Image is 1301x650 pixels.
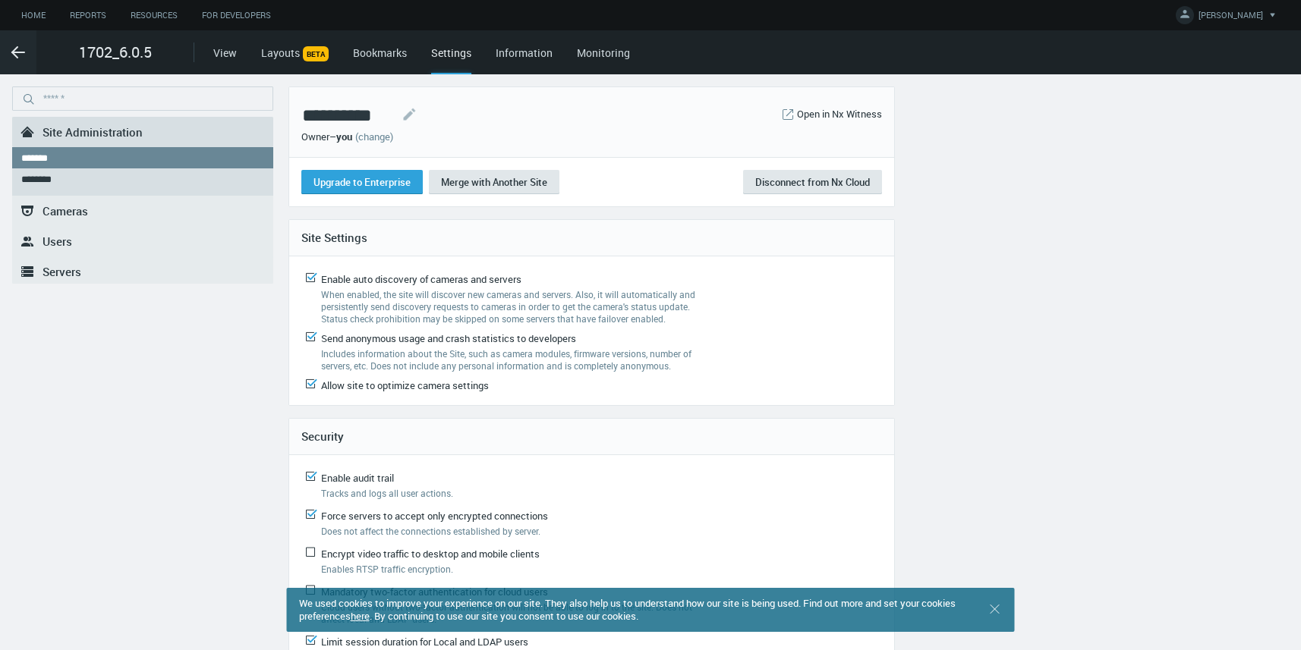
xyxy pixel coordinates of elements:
[43,264,81,279] span: Servers
[351,609,370,623] a: here
[321,509,548,523] span: Force servers to accept only encrypted connections
[301,170,423,194] button: Upgrade to Enterprise
[118,6,190,25] a: Resources
[321,272,521,286] span: Enable auto discovery of cameras and servers
[441,175,547,189] span: Merge with Another Site
[370,609,638,623] span: . By continuing to use our site you consent to use our cookies.
[213,46,237,60] a: View
[743,170,882,194] button: Disconnect from Nx Cloud
[355,130,393,143] a: (change)
[429,170,559,194] button: Merge with Another Site
[190,6,283,25] a: For Developers
[336,130,352,143] span: you
[321,471,394,485] span: Enable audit trail
[321,563,453,575] span: Enables RTSP traffic encryption.
[496,46,553,60] a: Information
[9,6,58,25] a: Home
[301,130,329,143] span: Owner
[577,46,630,60] a: Monitoring
[43,203,88,218] span: Cameras
[261,46,329,60] a: LayoutsBETA
[321,487,696,499] label: Tracks and logs all user actions.
[79,41,152,64] span: 1702_6.0.5
[43,124,143,140] span: Site Administration
[1199,9,1263,27] span: [PERSON_NAME]
[329,130,336,143] span: –
[431,45,471,74] div: Settings
[321,547,540,561] span: Encrypt video traffic to desktop and mobile clients
[321,585,548,598] span: Mandatory two-factor authentication for cloud users
[301,231,882,244] h4: Site Settings
[43,234,72,249] span: Users
[321,525,540,537] span: Does not affect the connections established by server.
[321,378,489,392] span: Allow site to optimize camera settings
[58,6,118,25] a: Reports
[353,46,407,60] a: Bookmarks
[303,46,329,61] span: BETA
[321,635,528,648] span: Limit session duration for Local and LDAP users
[321,331,576,345] span: Send anonymous usage and crash statistics to developers
[797,107,882,122] a: Open in Nx Witness
[301,429,882,443] h4: Security
[321,347,708,372] label: Includes information about the Site, such as camera modules, firmware versions, number of servers...
[299,596,956,623] span: We used cookies to improve your experience on our site. They also help us to understand how our s...
[321,288,708,325] label: When enabled, the site will discover new cameras and servers. Also, it will automatically and per...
